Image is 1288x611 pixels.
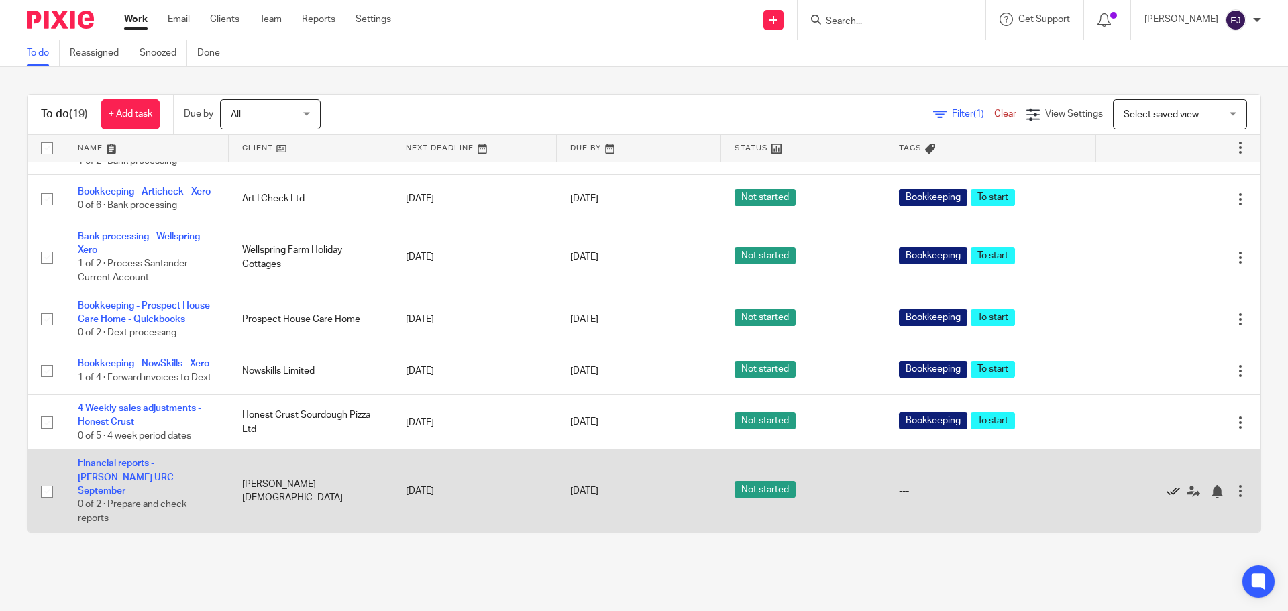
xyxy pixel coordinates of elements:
span: 0 of 2 · Prepare and check reports [78,500,186,524]
span: (19) [69,109,88,119]
span: Bookkeeping [899,247,967,264]
span: Tags [899,144,922,152]
span: Not started [735,189,796,206]
span: Not started [735,247,796,264]
td: Honest Crust Sourdough Pizza Ltd [229,395,393,450]
h1: To do [41,107,88,121]
span: [DATE] [570,315,598,324]
span: [DATE] [570,418,598,427]
td: Prospect House Care Home [229,292,393,347]
span: 1 of 2 · Process Santander Current Account [78,260,188,283]
span: 1 of 4 · Forward invoices to Dext [78,373,211,382]
a: 4 Weekly sales adjustments - Honest Crust [78,404,201,427]
td: [DATE] [392,223,557,292]
span: Not started [735,309,796,326]
td: Wellspring Farm Holiday Cottages [229,223,393,292]
span: [DATE] [570,486,598,496]
td: [DATE] [392,175,557,223]
span: Not started [735,412,796,429]
span: Not started [735,361,796,378]
input: Search [824,16,945,28]
span: To start [971,309,1015,326]
a: Email [168,13,190,26]
span: Bookkeeping [899,189,967,206]
span: Filter [952,109,994,119]
a: Work [124,13,148,26]
span: Select saved view [1124,110,1199,119]
span: 0 of 2 · Dext processing [78,328,176,337]
a: Financial reports - [PERSON_NAME] URC - September [78,459,179,496]
span: (1) [973,109,984,119]
a: Bookkeeping - NowSkills - Xero [78,359,209,368]
span: Bookkeeping [899,309,967,326]
span: Bookkeeping [899,361,967,378]
a: Reports [302,13,335,26]
span: To start [971,189,1015,206]
td: Nowskills Limited [229,347,393,394]
td: Art I Check Ltd [229,175,393,223]
td: [DATE] [392,292,557,347]
td: [PERSON_NAME] [DEMOGRAPHIC_DATA] [229,450,393,533]
td: [DATE] [392,395,557,450]
a: Snoozed [140,40,187,66]
span: [DATE] [570,194,598,203]
a: Settings [356,13,391,26]
td: [DATE] [392,347,557,394]
a: Clear [994,109,1016,119]
img: svg%3E [1225,9,1246,31]
a: Done [197,40,230,66]
a: To do [27,40,60,66]
a: Clients [210,13,239,26]
div: --- [899,484,1083,498]
span: Not started [735,481,796,498]
span: [DATE] [570,253,598,262]
a: Mark as done [1167,484,1187,498]
p: Due by [184,107,213,121]
a: Bookkeeping - Prospect House Care Home - Quickbooks [78,301,210,324]
a: Reassigned [70,40,129,66]
a: Bank processing - Wellspring - Xero [78,232,205,255]
span: [DATE] [570,366,598,376]
span: Bookkeeping [899,412,967,429]
a: + Add task [101,99,160,129]
span: 0 of 6 · Bank processing [78,201,177,211]
span: 0 of 5 · 4 week period dates [78,431,191,441]
span: All [231,110,241,119]
a: Bookkeeping - Articheck - Xero [78,187,211,197]
span: To start [971,361,1015,378]
span: View Settings [1045,109,1103,119]
p: [PERSON_NAME] [1144,13,1218,26]
span: Get Support [1018,15,1070,24]
a: Team [260,13,282,26]
span: To start [971,412,1015,429]
td: [DATE] [392,450,557,533]
span: To start [971,247,1015,264]
img: Pixie [27,11,94,29]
